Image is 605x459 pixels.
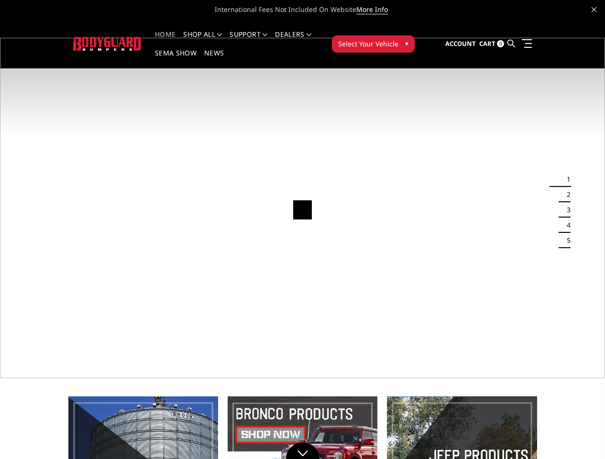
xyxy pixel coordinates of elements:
[445,31,476,57] a: Account
[561,187,571,202] button: 2 of 5
[356,5,388,14] a: More Info
[73,37,142,50] img: BODYGUARD BUMPERS
[204,50,224,68] a: News
[183,31,222,50] a: shop all
[405,38,408,48] span: ▾
[561,233,571,248] button: 5 of 5
[338,39,398,49] span: Select Your Vehicle
[561,172,571,187] button: 1 of 5
[445,39,476,48] span: Account
[479,31,504,57] a: Cart 0
[332,35,415,53] button: Select Your Vehicle
[497,40,504,47] span: 0
[561,218,571,233] button: 4 of 5
[561,202,571,218] button: 3 of 5
[479,39,495,48] span: Cart
[230,31,267,50] a: Support
[275,31,311,50] a: Dealers
[155,50,197,68] a: SEMA Show
[155,31,176,50] a: Home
